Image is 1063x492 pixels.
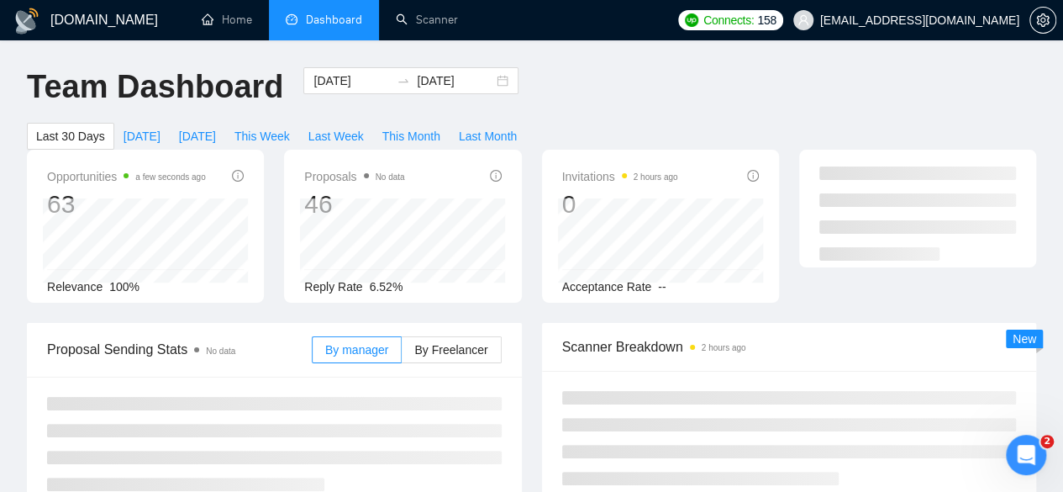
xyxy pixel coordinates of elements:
[109,280,139,294] span: 100%
[47,167,206,187] span: Opportunities
[376,172,405,182] span: No data
[370,280,403,294] span: 6.52%
[325,343,388,357] span: By manager
[313,71,390,90] input: Start date
[47,188,206,220] div: 63
[658,280,666,294] span: --
[702,343,746,352] time: 2 hours ago
[114,123,170,150] button: [DATE]
[685,13,698,27] img: upwork-logo.png
[47,280,103,294] span: Relevance
[373,123,450,150] button: This Month
[304,188,404,220] div: 46
[308,127,364,145] span: Last Week
[304,167,404,187] span: Proposals
[234,127,290,145] span: This Week
[286,13,297,25] span: dashboard
[397,74,410,87] span: to
[562,336,1017,357] span: Scanner Breakdown
[202,13,252,27] a: homeHome
[225,123,299,150] button: This Week
[417,71,493,90] input: End date
[13,8,40,34] img: logo
[396,13,458,27] a: searchScanner
[703,11,754,29] span: Connects:
[459,127,517,145] span: Last Month
[450,123,526,150] button: Last Month
[304,280,362,294] span: Reply Rate
[306,13,362,27] span: Dashboard
[232,170,244,182] span: info-circle
[1013,332,1036,346] span: New
[562,280,652,294] span: Acceptance Rate
[562,188,678,220] div: 0
[135,172,205,182] time: a few seconds ago
[1040,435,1054,448] span: 2
[797,14,809,26] span: user
[1006,435,1046,475] iframe: Intercom live chat
[382,127,440,145] span: This Month
[170,123,225,150] button: [DATE]
[299,123,373,150] button: Last Week
[490,170,502,182] span: info-circle
[206,347,235,356] span: No data
[397,74,410,87] span: swap-right
[1029,13,1056,27] a: setting
[414,343,487,357] span: By Freelancer
[747,170,759,182] span: info-circle
[124,127,161,145] span: [DATE]
[27,123,114,150] button: Last 30 Days
[562,167,678,187] span: Invitations
[1029,7,1056,34] button: setting
[27,67,283,107] h1: Team Dashboard
[757,11,776,29] span: 158
[634,172,678,182] time: 2 hours ago
[47,339,312,360] span: Proposal Sending Stats
[179,127,216,145] span: [DATE]
[36,127,105,145] span: Last 30 Days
